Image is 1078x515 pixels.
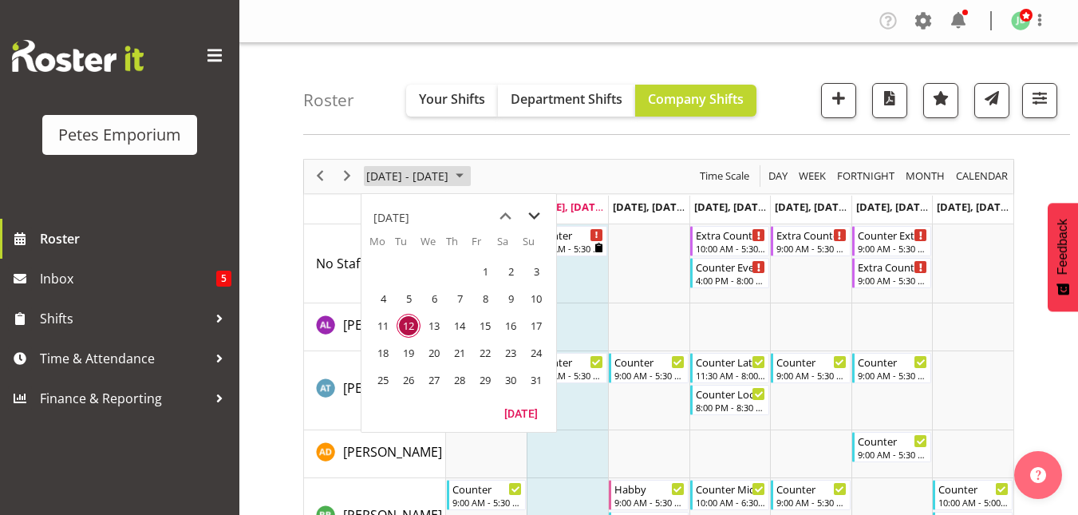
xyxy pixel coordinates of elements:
span: Sunday, August 3, 2025 [524,259,548,283]
div: 9:00 AM - 5:30 PM [858,242,928,255]
button: Department Shifts [498,85,635,117]
div: Amelia Denz"s event - Counter Begin From Saturday, August 16, 2025 at 9:00:00 AM GMT+12:00 Ends A... [852,432,932,462]
span: Saturday, August 30, 2025 [499,368,523,392]
button: Your Shifts [406,85,498,117]
div: 9:00 AM - 5:30 PM [452,496,523,509]
div: Alex-Micheal Taniwha"s event - Counter Begin From Wednesday, August 13, 2025 at 9:00:00 AM GMT+12... [609,353,689,383]
span: Wednesday, August 27, 2025 [422,368,446,392]
div: title [373,202,409,234]
div: 10:00 AM - 5:30 PM [696,242,766,255]
span: calendar [954,166,1009,186]
span: [PERSON_NAME] [343,443,442,461]
div: Petes Emporium [58,123,181,147]
span: Week [797,166,827,186]
button: next month [519,202,548,231]
div: Counter [858,354,928,370]
a: [PERSON_NAME] [343,442,442,462]
div: Alex-Micheal Taniwha"s event - Counter Begin From Saturday, August 16, 2025 at 9:00:00 AM GMT+12:... [852,353,932,383]
span: Time & Attendance [40,347,207,370]
span: Saturday, August 23, 2025 [499,341,523,365]
div: Beena Beena"s event - Counter Begin From Friday, August 15, 2025 at 9:00:00 AM GMT+12:00 Ends At ... [771,480,851,510]
button: August 2025 [364,166,471,186]
div: Alex-Micheal Taniwha"s event - Counter Late Shift Begin From Thursday, August 14, 2025 at 11:30:0... [690,353,770,383]
th: We [421,234,446,258]
div: No Staff Member"s event - Extra Counter Begin From Saturday, August 16, 2025 at 9:00:00 AM GMT+12... [852,258,932,288]
button: Timeline Month [903,166,948,186]
span: Finance & Reporting [40,386,207,410]
span: Feedback [1056,219,1070,275]
span: Sunday, August 10, 2025 [524,287,548,311]
div: Beena Beena"s event - Counter Mid Shift Begin From Thursday, August 14, 2025 at 10:00:00 AM GMT+1... [690,480,770,510]
td: Alex-Micheal Taniwha resource [304,351,446,430]
img: jodine-bunn132.jpg [1011,11,1030,30]
th: Th [446,234,472,258]
h4: Roster [303,91,354,109]
span: Monday, August 4, 2025 [371,287,395,311]
span: Your Shifts [419,90,485,108]
span: [DATE], [DATE] [613,200,685,214]
button: Feedback - Show survey [1048,203,1078,311]
div: Counter Mid Shift [696,481,766,497]
span: Thursday, August 7, 2025 [448,287,472,311]
span: Saturday, August 9, 2025 [499,287,523,311]
th: Tu [395,234,421,258]
div: Counter [452,481,523,497]
td: Tuesday, August 12, 2025 [395,312,421,339]
span: Wednesday, August 20, 2025 [422,341,446,365]
div: Extra Counter [858,259,928,275]
span: Month [904,166,946,186]
div: No Staff Member"s event - Counter Begin From Tuesday, August 12, 2025 at 9:00:00 AM GMT+12:00 End... [527,226,607,256]
div: No Staff Member"s event - Counter Evening Begin From Thursday, August 14, 2025 at 4:00:00 PM GMT+... [690,258,770,288]
img: Rosterit website logo [12,40,144,72]
button: Download a PDF of the roster according to the set date range. [872,83,907,118]
span: Thursday, August 14, 2025 [448,314,472,338]
span: Fortnight [835,166,896,186]
button: Month [954,166,1011,186]
button: Send a list of all shifts for the selected filtered period to all rostered employees. [974,83,1009,118]
div: Counter Evening [696,259,766,275]
button: Company Shifts [635,85,756,117]
div: August 11 - 17, 2025 [361,160,473,193]
td: Amelia Denz resource [304,430,446,478]
button: Filter Shifts [1022,83,1057,118]
div: 11:30 AM - 8:00 PM [696,369,766,382]
div: 9:00 AM - 5:30 PM [858,274,928,287]
div: 9:00 AM - 5:30 PM [776,496,847,509]
div: Habby [614,481,685,497]
th: Su [523,234,548,258]
span: [DATE] - [DATE] [365,166,450,186]
span: [PERSON_NAME] [343,379,442,397]
span: [DATE], [DATE] [856,200,929,214]
div: 10:00 AM - 5:00 PM [938,496,1009,509]
span: [DATE], [DATE] [937,200,1009,214]
button: Timeline Week [796,166,829,186]
span: Saturday, August 16, 2025 [499,314,523,338]
div: 9:00 AM - 5:30 PM [776,242,847,255]
span: Sunday, August 17, 2025 [524,314,548,338]
span: Friday, August 8, 2025 [473,287,497,311]
span: Company Shifts [648,90,744,108]
span: [DATE], [DATE] [775,200,847,214]
span: Sunday, August 24, 2025 [524,341,548,365]
span: [DATE], [DATE] [694,200,767,214]
div: 9:00 AM - 5:30 PM [776,369,847,382]
span: Tuesday, August 5, 2025 [397,287,421,311]
span: Time Scale [698,166,751,186]
span: Sunday, August 31, 2025 [524,368,548,392]
span: Monday, August 25, 2025 [371,368,395,392]
span: Day [767,166,789,186]
div: 9:00 AM - 5:30 PM [614,496,685,509]
span: Monday, August 18, 2025 [371,341,395,365]
button: Today [494,402,548,424]
div: 9:00 AM - 5:30 PM [533,369,603,382]
th: Mo [369,234,395,258]
div: 8:00 PM - 8:30 PM [696,401,766,414]
span: Inbox [40,267,216,291]
div: No Staff Member"s event - Extra Counter Begin From Friday, August 15, 2025 at 9:00:00 AM GMT+12:0... [771,226,851,256]
span: Thursday, August 28, 2025 [448,368,472,392]
span: Saturday, August 2, 2025 [499,259,523,283]
div: Alex-Micheal Taniwha"s event - Counter Begin From Tuesday, August 12, 2025 at 9:00:00 AM GMT+12:0... [527,353,607,383]
div: Extra Counter [776,227,847,243]
button: previous month [491,202,519,231]
button: Previous [310,166,331,186]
